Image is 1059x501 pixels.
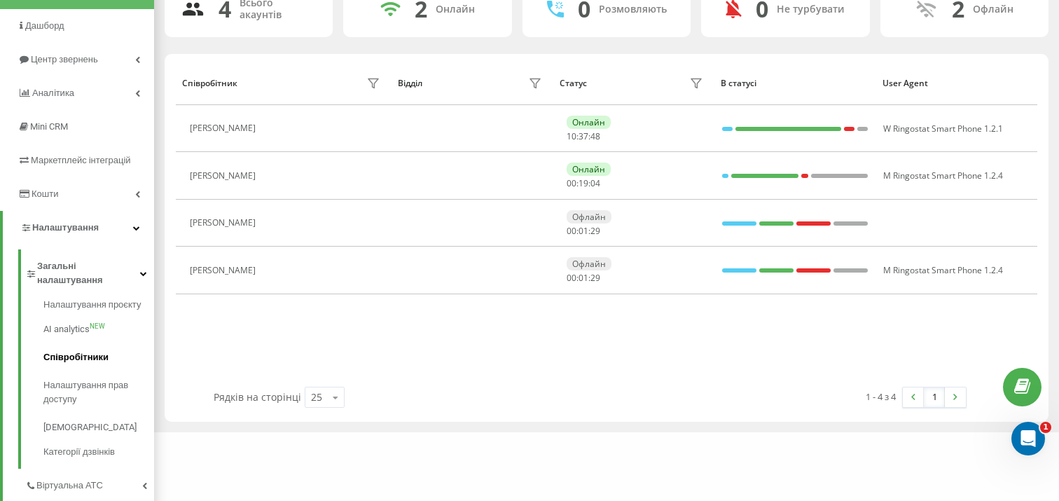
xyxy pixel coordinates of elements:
span: 01 [579,225,588,237]
div: Розмовляють [599,4,667,15]
span: Рядків на сторінці [214,390,301,404]
span: 48 [590,130,600,142]
span: 10 [567,130,576,142]
span: W Ringostat Smart Phone 1.2.1 [883,123,1003,135]
div: В статусі [721,78,869,88]
span: Дашборд [25,20,64,31]
a: Віртуальна АТС [25,469,154,498]
a: 1 [924,387,945,407]
div: : : [567,132,600,142]
div: Онлайн [436,4,475,15]
a: Налаштування проєкту [43,298,154,315]
span: 37 [579,130,588,142]
span: Маркетплейс інтеграцій [31,155,131,165]
div: 25 [311,390,322,404]
div: Не турбувати [777,4,845,15]
span: Загальні налаштування [37,259,140,287]
div: Офлайн [973,4,1013,15]
div: Відділ [398,78,422,88]
a: Категорії дзвінків [43,441,154,459]
div: Статус [560,78,587,88]
div: : : [567,179,600,188]
div: : : [567,226,600,236]
div: : : [567,273,600,283]
span: Налаштування проєкту [43,298,141,312]
a: Співробітники [43,343,154,371]
iframe: Intercom live chat [1011,422,1045,455]
div: User Agent [882,78,1031,88]
span: 00 [567,272,576,284]
span: 19 [579,177,588,189]
span: Центр звернень [31,54,98,64]
span: Налаштування [32,222,99,233]
span: 04 [590,177,600,189]
span: Співробітники [43,350,109,364]
span: 29 [590,225,600,237]
a: Загальні налаштування [25,249,154,293]
a: Налаштування [3,211,154,245]
span: Mini CRM [30,121,68,132]
div: Офлайн [567,210,611,224]
span: 1 [1040,422,1051,433]
span: 00 [567,177,576,189]
span: M Ringostat Smart Phone 1.2.4 [883,170,1003,181]
span: Віртуальна АТС [36,479,103,493]
span: AI analytics [43,322,90,336]
a: [DEMOGRAPHIC_DATA] [43,413,154,441]
span: 29 [590,272,600,284]
span: 01 [579,272,588,284]
span: Аналiтика [32,88,74,98]
div: [PERSON_NAME] [190,171,259,181]
span: Кошти [32,188,58,199]
span: Категорії дзвінків [43,445,115,459]
div: Онлайн [567,163,611,176]
div: [PERSON_NAME] [190,123,259,133]
div: Офлайн [567,257,611,270]
div: Онлайн [567,116,611,129]
span: 00 [567,225,576,237]
div: [PERSON_NAME] [190,218,259,228]
div: [PERSON_NAME] [190,266,259,275]
a: AI analyticsNEW [43,315,154,343]
div: 1 - 4 з 4 [866,390,896,404]
div: Співробітник [182,78,237,88]
span: M Ringostat Smart Phone 1.2.4 [883,264,1003,276]
a: Налаштування прав доступу [43,371,154,413]
span: [DEMOGRAPHIC_DATA] [43,420,137,434]
span: Налаштування прав доступу [43,378,147,406]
